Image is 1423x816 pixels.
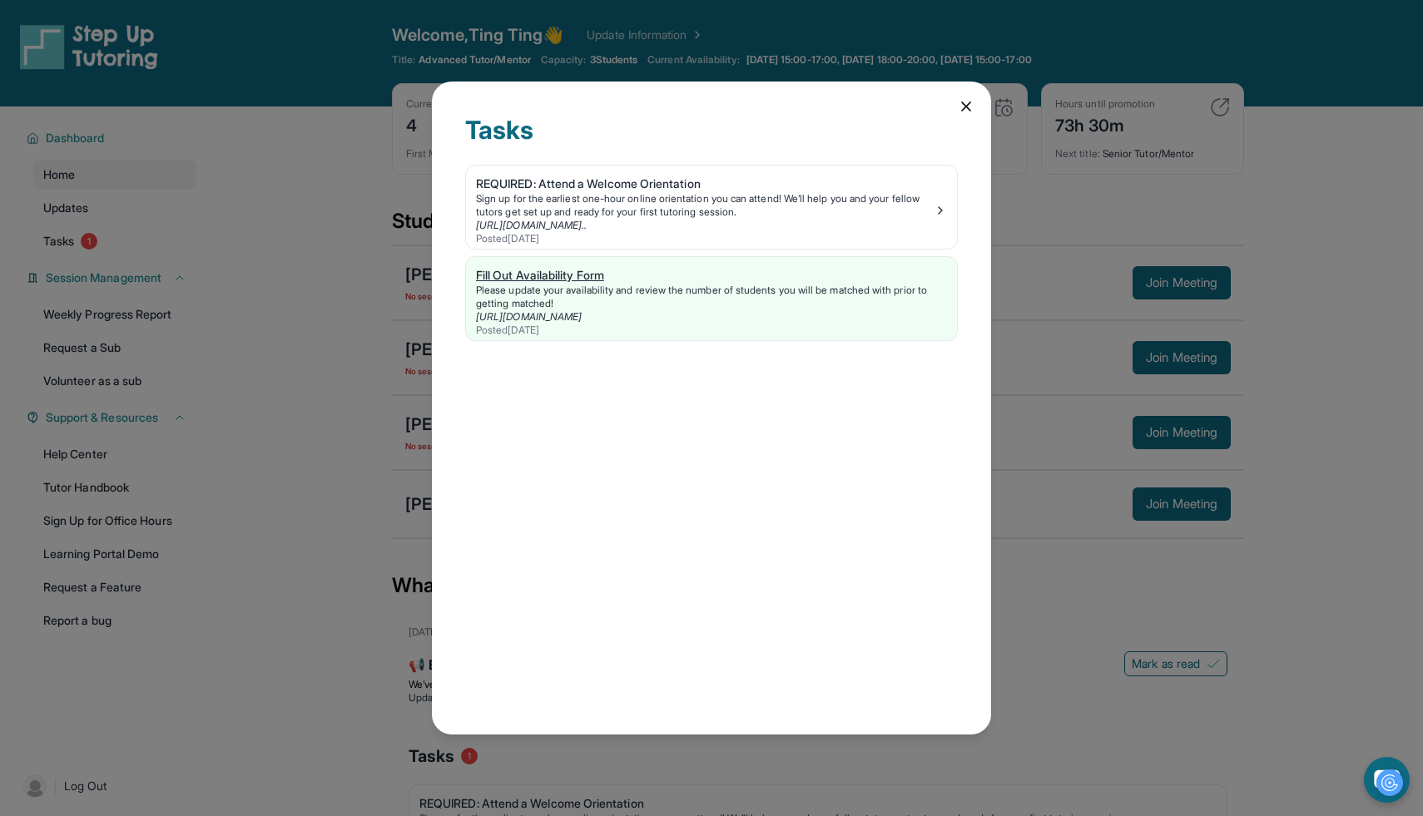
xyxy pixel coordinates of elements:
div: Please update your availability and review the number of students you will be matched with prior ... [476,284,947,310]
a: REQUIRED: Attend a Welcome OrientationSign up for the earliest one-hour online orientation you ca... [466,166,957,249]
div: Fill Out Availability Form [476,267,947,284]
div: Tasks [465,115,958,165]
a: [URL][DOMAIN_NAME].. [476,219,587,231]
button: chat-button [1364,757,1410,803]
a: Fill Out Availability FormPlease update your availability and review the number of students you w... [466,257,957,340]
div: Sign up for the earliest one-hour online orientation you can attend! We’ll help you and your fell... [476,192,934,219]
a: [URL][DOMAIN_NAME] [476,310,582,323]
div: Posted [DATE] [476,324,947,337]
div: Posted [DATE] [476,232,934,245]
div: REQUIRED: Attend a Welcome Orientation [476,176,934,192]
